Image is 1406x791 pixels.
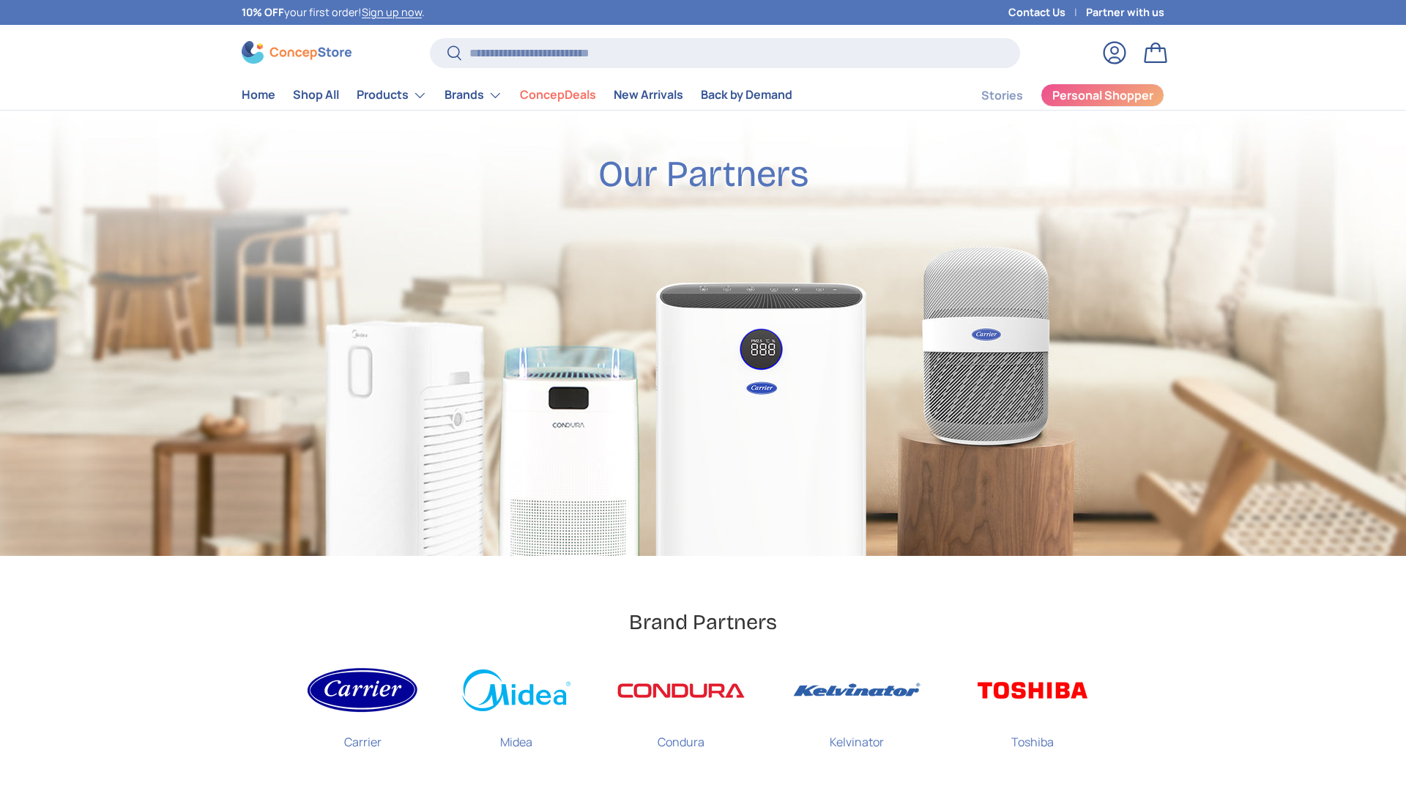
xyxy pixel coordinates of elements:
[242,4,425,21] p: your first order! .
[946,81,1164,110] nav: Secondary
[445,81,502,110] a: Brands
[658,721,704,751] p: Condura
[242,5,284,19] strong: 10% OFF
[461,659,571,762] a: Midea
[1008,4,1086,21] a: Contact Us
[520,81,596,109] a: ConcepDeals
[598,152,808,197] h2: Our Partners
[1041,83,1164,107] a: Personal Shopper
[436,81,511,110] summary: Brands
[348,81,436,110] summary: Products
[1086,4,1164,21] a: Partner with us
[500,721,532,751] p: Midea
[242,81,275,109] a: Home
[1052,89,1153,101] span: Personal Shopper
[981,81,1023,110] a: Stories
[629,609,777,636] h2: Brand Partners
[701,81,792,109] a: Back by Demand
[1011,721,1054,751] p: Toshiba
[615,659,747,762] a: Condura
[242,41,351,64] img: ConcepStore
[293,81,339,109] a: Shop All
[362,5,422,19] a: Sign up now
[242,81,792,110] nav: Primary
[830,721,884,751] p: Kelvinator
[967,659,1098,762] a: Toshiba
[357,81,427,110] a: Products
[791,659,923,762] a: Kelvinator
[344,721,382,751] p: Carrier
[308,659,417,762] a: Carrier
[614,81,683,109] a: New Arrivals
